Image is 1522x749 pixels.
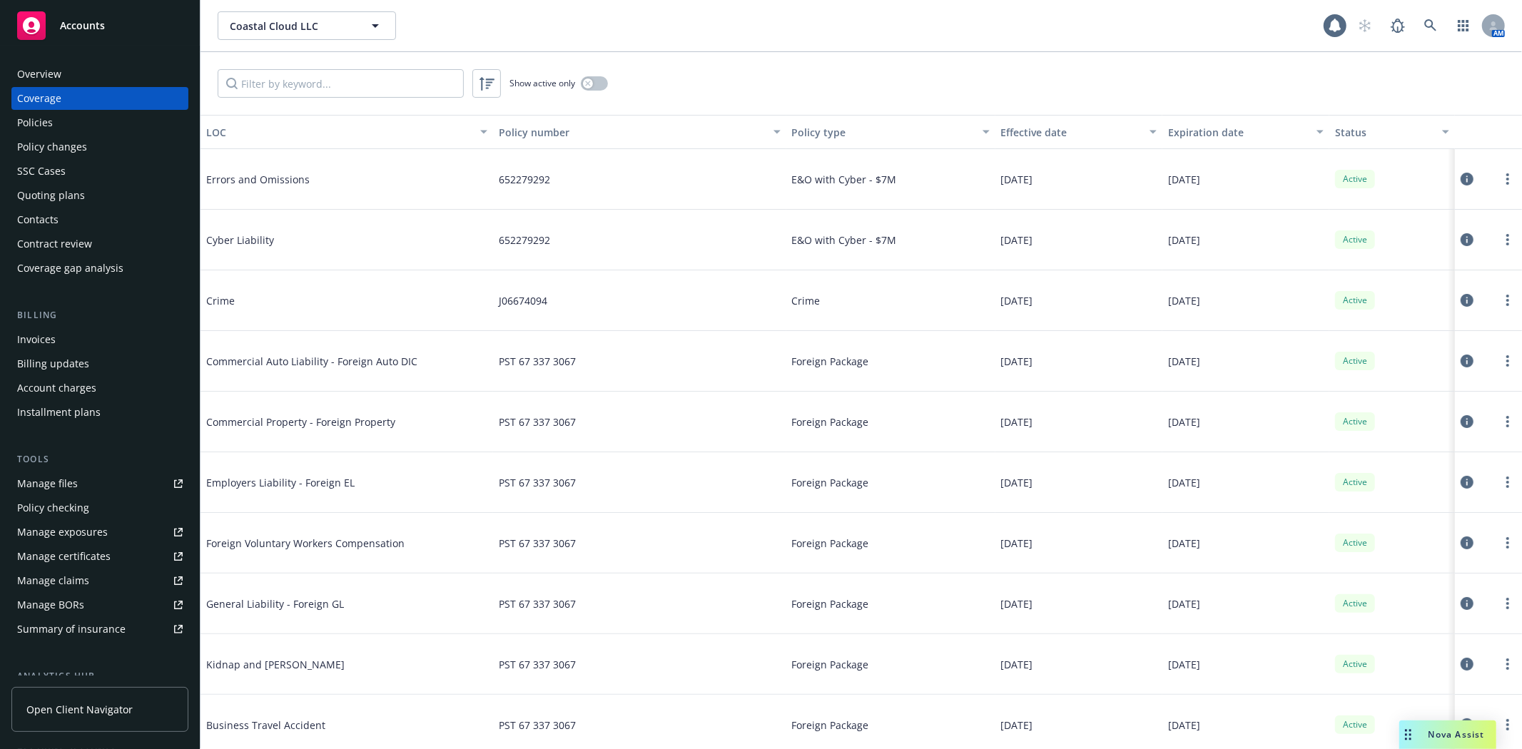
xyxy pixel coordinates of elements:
span: PST 67 337 3067 [499,657,576,672]
a: Start snowing [1351,11,1379,40]
span: Errors and Omissions [206,172,420,187]
div: Status [1335,125,1434,140]
span: [DATE] [1168,718,1200,733]
div: Manage files [17,472,78,495]
a: Account charges [11,377,188,399]
span: Employers Liability - Foreign EL [206,475,420,490]
div: Invoices [17,328,56,351]
a: Policy checking [11,496,188,519]
span: [DATE] [1168,414,1200,429]
span: [DATE] [1168,293,1200,308]
button: Coastal Cloud LLC [218,11,396,40]
span: PST 67 337 3067 [499,596,576,611]
a: Overview [11,63,188,86]
div: Policy number [499,125,764,140]
div: Policy checking [17,496,89,519]
span: PST 67 337 3067 [499,414,576,429]
a: Coverage [11,87,188,110]
div: Analytics hub [11,669,188,683]
a: Coverage gap analysis [11,257,188,280]
button: Status [1329,115,1455,149]
div: Quoting plans [17,184,85,207]
a: more [1499,716,1516,733]
span: [DATE] [1001,172,1033,187]
a: Manage BORs [11,593,188,616]
span: [DATE] [1168,354,1200,369]
span: PST 67 337 3067 [499,536,576,551]
span: Cyber Liability [206,233,420,248]
span: Foreign Package [792,414,869,429]
div: Billing updates [17,352,89,375]
a: more [1499,292,1516,309]
button: Effective date [995,115,1162,149]
span: [DATE] [1001,536,1033,551]
input: Filter by keyword... [218,69,464,98]
span: Coastal Cloud LLC [230,19,353,34]
div: Installment plans [17,401,101,424]
span: E&O with Cyber - $7M [792,233,897,248]
div: SSC Cases [17,160,66,183]
span: PST 67 337 3067 [499,354,576,369]
span: Foreign Voluntary Workers Compensation [206,536,420,551]
div: Coverage gap analysis [17,257,123,280]
div: Policy changes [17,136,87,158]
div: Summary of insurance [17,618,126,641]
div: Account charges [17,377,96,399]
button: Policy number [493,115,786,149]
div: Contract review [17,233,92,255]
span: Business Travel Accident [206,718,420,733]
div: Manage exposures [17,521,108,544]
a: Contacts [11,208,188,231]
div: Tools [11,452,188,467]
span: 652279292 [499,233,550,248]
div: Policies [17,111,53,134]
span: Foreign Package [792,596,869,611]
span: Commercial Property - Foreign Property [206,414,420,429]
div: Coverage [17,87,61,110]
a: Switch app [1449,11,1478,40]
div: Manage certificates [17,545,111,568]
a: Policy changes [11,136,188,158]
div: Overview [17,63,61,86]
span: Nova Assist [1429,728,1485,740]
span: Active [1341,718,1369,731]
div: LOC [206,125,472,140]
a: more [1499,231,1516,248]
span: Active [1341,597,1369,610]
span: [DATE] [1001,475,1033,490]
a: more [1499,413,1516,430]
a: more [1499,534,1516,551]
div: Manage BORs [17,593,84,616]
div: Manage claims [17,569,89,592]
a: Installment plans [11,401,188,424]
span: Active [1341,233,1369,246]
span: Foreign Package [792,536,869,551]
span: 652279292 [499,172,550,187]
a: more [1499,352,1516,370]
span: [DATE] [1168,233,1200,248]
a: Summary of insurance [11,618,188,641]
div: Policy type [792,125,974,140]
span: Foreign Package [792,718,869,733]
span: Active [1341,415,1369,428]
a: Search [1416,11,1445,40]
span: Commercial Auto Liability - Foreign Auto DIC [206,354,420,369]
button: Expiration date [1162,115,1329,149]
span: Open Client Navigator [26,702,133,717]
a: Billing updates [11,352,188,375]
span: Show active only [509,77,575,89]
a: Quoting plans [11,184,188,207]
a: more [1499,656,1516,673]
span: Active [1341,173,1369,185]
button: LOC [201,115,493,149]
a: Contract review [11,233,188,255]
span: Active [1341,658,1369,671]
a: Invoices [11,328,188,351]
a: Report a Bug [1384,11,1412,40]
a: Manage certificates [11,545,188,568]
span: Foreign Package [792,475,869,490]
span: J06674094 [499,293,547,308]
span: Active [1341,536,1369,549]
a: more [1499,170,1516,188]
span: [DATE] [1001,233,1033,248]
